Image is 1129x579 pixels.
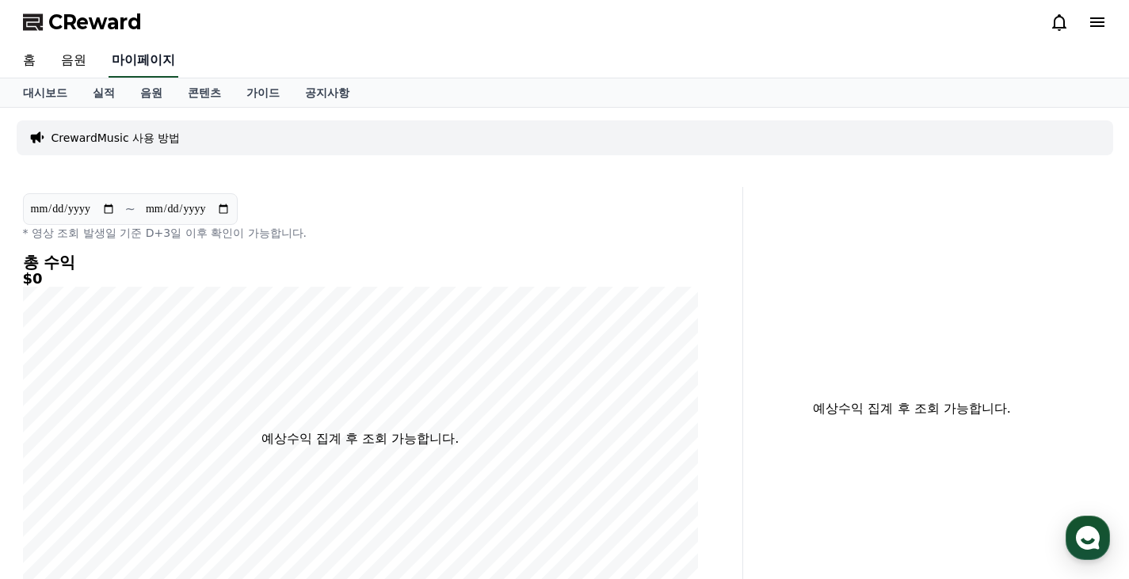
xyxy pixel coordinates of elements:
span: 설정 [245,471,264,484]
a: CReward [23,10,142,35]
a: 공지사항 [292,78,362,107]
h4: 총 수익 [23,253,698,271]
a: 음원 [48,44,99,78]
span: 홈 [50,471,59,484]
p: ~ [125,200,135,219]
span: CReward [48,10,142,35]
a: 설정 [204,448,304,487]
a: 가이드 [234,78,292,107]
a: 마이페이지 [109,44,178,78]
span: 대화 [145,472,164,485]
p: * 영상 조회 발생일 기준 D+3일 이후 확인이 가능합니다. [23,225,698,241]
p: 예상수익 집계 후 조회 가능합니다. [261,429,459,448]
a: 음원 [128,78,175,107]
a: 실적 [80,78,128,107]
a: 대시보드 [10,78,80,107]
p: 예상수익 집계 후 조회 가능합니다. [756,399,1069,418]
h5: $0 [23,271,698,287]
a: 콘텐츠 [175,78,234,107]
a: 홈 [10,44,48,78]
a: 홈 [5,448,105,487]
a: 대화 [105,448,204,487]
a: CrewardMusic 사용 방법 [51,130,181,146]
